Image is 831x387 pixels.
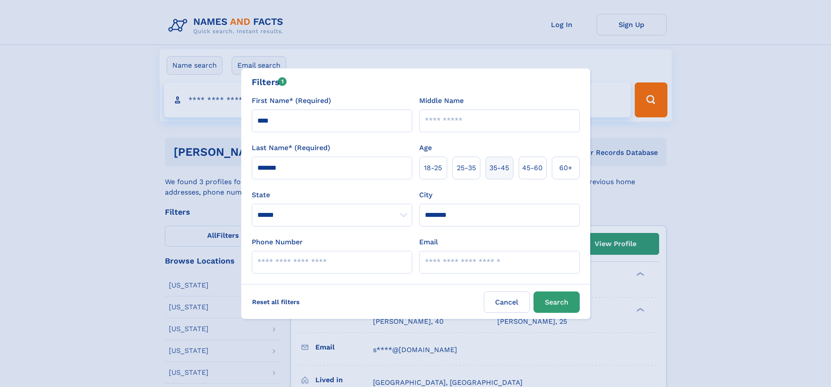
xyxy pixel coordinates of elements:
[457,163,476,173] span: 25‑35
[252,75,287,89] div: Filters
[533,291,580,313] button: Search
[419,96,464,106] label: Middle Name
[252,143,330,153] label: Last Name* (Required)
[419,237,438,247] label: Email
[419,143,432,153] label: Age
[246,291,305,312] label: Reset all filters
[559,163,572,173] span: 60+
[252,190,412,200] label: State
[484,291,530,313] label: Cancel
[419,190,432,200] label: City
[252,96,331,106] label: First Name* (Required)
[424,163,442,173] span: 18‑25
[489,163,509,173] span: 35‑45
[522,163,543,173] span: 45‑60
[252,237,303,247] label: Phone Number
